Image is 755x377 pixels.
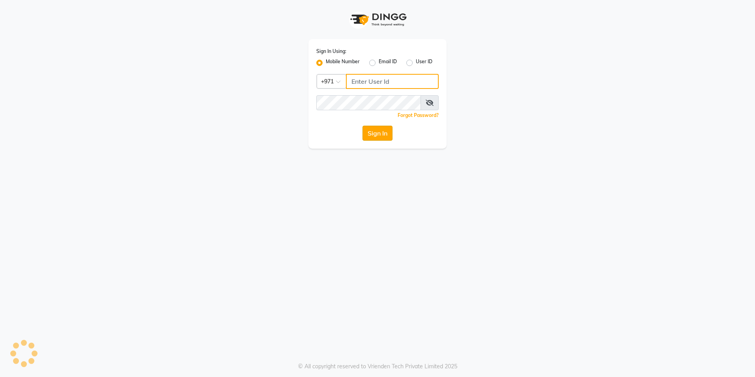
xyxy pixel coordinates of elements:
label: Sign In Using: [316,48,346,55]
input: Username [316,95,421,110]
button: Sign In [362,126,393,141]
input: Username [346,74,439,89]
a: Forgot Password? [398,112,439,118]
label: Email ID [379,58,397,68]
label: User ID [416,58,432,68]
img: logo1.svg [346,8,409,31]
label: Mobile Number [326,58,360,68]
